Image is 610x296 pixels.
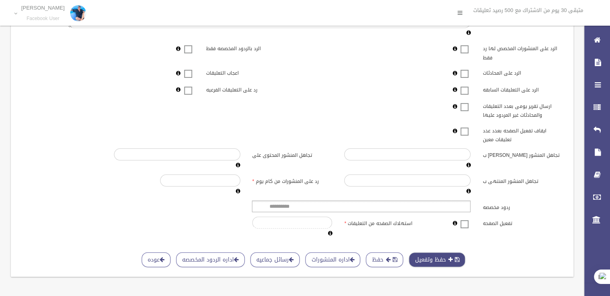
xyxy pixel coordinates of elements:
label: الرد على المنشورات المخصص لها رد فقط [476,42,569,62]
a: رسائل جماعيه [250,252,300,267]
label: الرد على التعليقات السابقه [476,83,569,94]
button: حفظ وتفعيل [409,252,465,267]
label: تجاهل المنشور المحتوى على [246,148,338,160]
label: رد على المنشورات من كام يوم [246,174,338,186]
label: تجاهل المنشور [PERSON_NAME] ب [476,148,569,160]
a: اداره المنشورات [305,252,360,267]
button: حفظ [366,252,403,267]
label: رد على التعليقات الفرعيه [200,83,292,94]
a: اداره الردود المخصصه [176,252,245,267]
small: Facebook User [21,16,65,22]
label: الرد بالردود المخصصه فقط [200,42,292,53]
label: ايقاف تفعيل الصفحه بعدد عدد تعليقات معين [476,124,569,144]
label: ارسال تقرير يومى بعدد التعليقات والمحادثات غير المردود عليها [476,100,569,120]
label: الرد على المحادثات [476,67,569,78]
label: تجاهل المنشور المنتهى ب [476,174,569,186]
label: تفعيل الصفحه [476,217,569,228]
label: استهلاك الصفحه من التعليقات [338,217,430,228]
p: [PERSON_NAME] [21,5,65,11]
label: اعجاب التعليقات [200,67,292,78]
label: ردود مخصصه [476,201,569,212]
a: عوده [142,252,170,267]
